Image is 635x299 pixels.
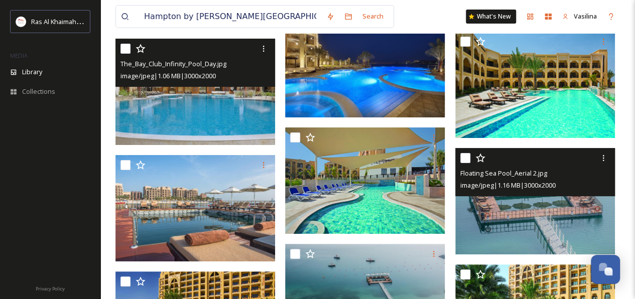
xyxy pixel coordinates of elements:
[285,127,445,234] img: Kids Pool.jpg
[460,181,556,190] span: image/jpeg | 1.16 MB | 3000 x 2000
[120,71,216,80] span: image/jpeg | 1.06 MB | 3000 x 2000
[16,17,26,27] img: Logo_RAKTDA_RGB-01.png
[31,17,173,26] span: Ras Al Khaimah Tourism Development Authority
[115,39,275,145] img: The_Bay_Club_Infinity_Pool_Day.jpg
[22,67,42,77] span: Library
[285,11,445,117] img: The_Bay_Club_Infinity_Pool_Night.jpg
[455,148,615,254] img: Floating Sea Pool_Aerial 2.jpg
[557,7,602,26] a: Vasilina
[466,10,516,24] a: What's New
[120,59,226,68] span: The_Bay_Club_Infinity_Pool_Day.jpg
[357,7,389,26] div: Search
[115,155,275,261] img: Floating Sea Pool_Close Up.jpg
[22,87,55,96] span: Collections
[10,52,28,59] span: MEDIA
[460,169,547,178] span: Floating Sea Pool_Aerial 2.jpg
[36,285,65,292] span: Privacy Policy
[139,6,321,28] input: Search your library
[36,282,65,294] a: Privacy Policy
[455,32,615,138] img: Guest Rooms Pool.jpg
[591,255,620,284] button: Open Chat
[574,12,597,21] span: Vasilina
